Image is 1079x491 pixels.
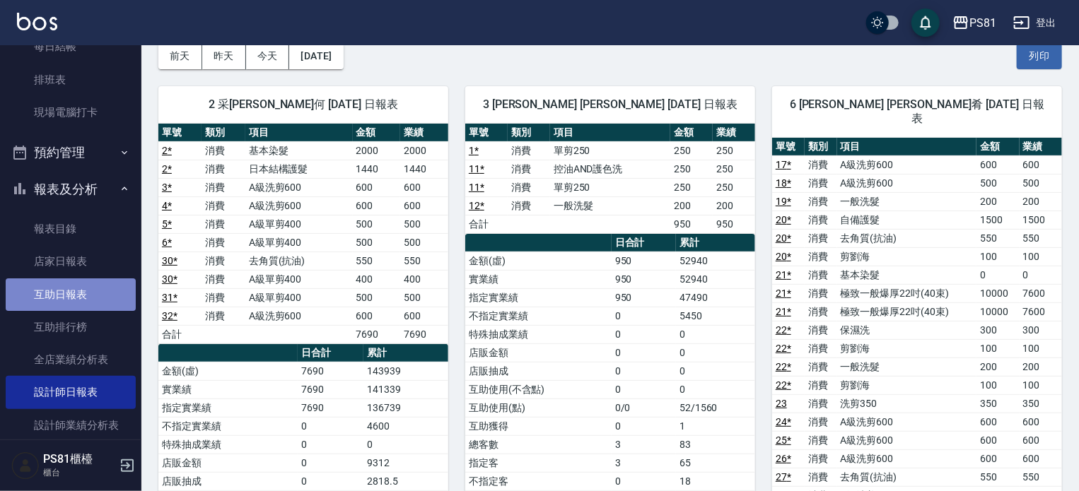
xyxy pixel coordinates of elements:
td: 3 [612,435,676,454]
td: 基本染髮 [837,266,977,284]
th: 項目 [245,124,353,142]
th: 金額 [670,124,713,142]
td: 550 [976,468,1019,486]
td: 不指定客 [465,472,612,490]
td: 7690 [400,325,448,343]
th: 單號 [465,124,508,142]
td: 0 [612,380,676,398]
td: 一般洗髮 [550,196,670,215]
td: 400 [353,270,401,288]
td: 消費 [805,247,837,266]
td: 5450 [676,307,755,325]
button: PS81 [947,8,1002,37]
table: a dense table [465,124,755,234]
td: 消費 [805,302,837,321]
td: A級洗剪600 [245,178,353,196]
td: 消費 [805,468,837,486]
td: 去角質(抗油) [837,468,977,486]
td: 10000 [976,302,1019,321]
td: 去角質(抗油) [245,252,353,270]
td: 250 [670,178,713,196]
a: 排班表 [6,64,136,96]
td: 店販抽成 [158,472,298,490]
td: 特殊抽成業績 [158,435,298,454]
td: 600 [400,178,448,196]
td: 消費 [202,215,245,233]
td: 店販金額 [465,343,612,362]
td: 一般洗髮 [837,357,977,376]
td: 0 [612,307,676,325]
td: 金額(虛) [158,362,298,380]
td: 83 [676,435,755,454]
td: 一般洗髮 [837,192,977,211]
td: 2818.5 [363,472,448,490]
td: 合計 [158,325,202,343]
td: 100 [976,376,1019,394]
td: 不指定實業績 [158,417,298,435]
a: 互助排行榜 [6,311,136,343]
td: 1500 [1020,211,1062,229]
td: 消費 [805,357,837,376]
td: 950 [612,252,676,270]
td: 消費 [202,178,245,196]
td: 600 [353,178,401,196]
td: 1440 [353,160,401,178]
td: 0 [298,417,363,435]
td: 7690 [298,398,363,417]
td: 141339 [363,380,448,398]
td: 消費 [202,252,245,270]
td: 店販金額 [158,454,298,472]
a: 互助日報表 [6,278,136,311]
td: 300 [1020,321,1062,339]
th: 日合計 [298,344,363,362]
td: A級洗剪600 [837,174,977,192]
td: 0 [612,472,676,490]
button: 預約管理 [6,134,136,171]
td: 550 [1020,229,1062,247]
td: 550 [400,252,448,270]
td: 剪劉海 [837,247,977,266]
td: 200 [670,196,713,215]
td: A級洗剪600 [837,413,977,431]
button: 報表及分析 [6,171,136,208]
td: 0 [363,435,448,454]
td: 200 [1020,357,1062,376]
td: 7600 [1020,284,1062,302]
a: 報表目錄 [6,213,136,245]
td: 消費 [805,229,837,247]
td: 350 [976,394,1019,413]
td: 0 [298,472,363,490]
td: 消費 [805,449,837,468]
td: 1 [676,417,755,435]
td: 消費 [805,211,837,229]
td: 消費 [202,141,245,160]
td: 200 [976,192,1019,211]
a: 全店業績分析表 [6,343,136,376]
td: 600 [1020,155,1062,174]
td: 0 [298,454,363,472]
td: A級洗剪600 [837,155,977,174]
td: 250 [713,160,755,178]
td: 單剪250 [550,141,670,160]
td: 0 [298,435,363,454]
td: 金額(虛) [465,252,612,270]
td: 指定客 [465,454,612,472]
td: 消費 [202,160,245,178]
td: 7600 [1020,302,1062,321]
td: 65 [676,454,755,472]
td: 消費 [508,196,550,215]
td: 1440 [400,160,448,178]
img: Person [11,451,40,480]
td: 消費 [508,141,550,160]
td: 消費 [805,174,837,192]
td: 600 [353,307,401,325]
th: 金額 [976,138,1019,156]
td: 0 [612,343,676,362]
th: 項目 [550,124,670,142]
th: 日合計 [612,234,676,252]
button: [DATE] [289,43,343,69]
td: 600 [353,196,401,215]
td: 550 [976,229,1019,247]
td: 350 [1020,394,1062,413]
td: 0 [612,362,676,380]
